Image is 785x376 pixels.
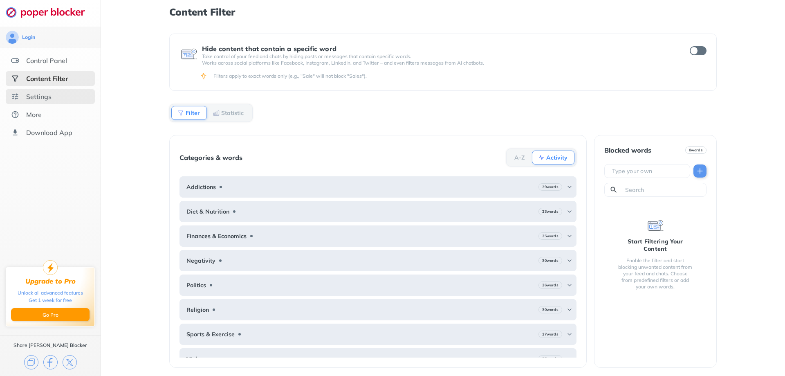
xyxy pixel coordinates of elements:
[514,155,525,160] b: A-Z
[186,184,216,190] b: Addictions
[542,209,558,214] b: 23 words
[617,238,693,252] div: Start Filtering Your Content
[538,154,545,161] img: Activity
[169,7,716,17] h1: Content Filter
[611,167,686,175] input: Type your own
[11,110,19,119] img: about.svg
[186,110,200,115] b: Filter
[179,154,242,161] div: Categories & words
[202,45,675,52] div: Hide content that contain a specific word
[24,355,38,369] img: copy.svg
[186,356,210,362] b: Violence
[542,282,558,288] b: 26 words
[11,56,19,65] img: features.svg
[177,110,184,116] img: Filter
[542,331,558,337] b: 27 words
[213,110,220,116] img: Statistic
[186,282,206,288] b: Politics
[542,184,558,190] b: 29 words
[26,74,68,83] div: Content Filter
[43,355,58,369] img: facebook.svg
[18,289,83,297] div: Unlock all advanced features
[11,128,19,137] img: download-app.svg
[202,60,675,66] p: Works across social platforms like Facebook, Instagram, LinkedIn, and Twitter – and even filters ...
[221,110,244,115] b: Statistic
[213,73,705,79] div: Filters apply to exact words only (e.g., "Sale" will not block "Sales").
[22,34,35,41] div: Login
[25,277,76,285] div: Upgrade to Pro
[26,92,52,101] div: Settings
[11,308,90,321] button: Go Pro
[186,208,229,215] b: Diet & Nutrition
[6,31,19,44] img: avatar.svg
[13,342,87,349] div: Share [PERSON_NAME] Blocker
[26,128,72,137] div: Download App
[11,92,19,101] img: settings.svg
[542,356,558,362] b: 25 words
[29,297,72,304] div: Get 1 week for free
[186,306,209,313] b: Religion
[186,257,215,264] b: Negativity
[624,186,703,194] input: Search
[546,155,567,160] b: Activity
[202,53,675,60] p: Take control of your feed and chats by hiding posts or messages that contain specific words.
[186,233,247,239] b: Finances & Economics
[542,258,558,263] b: 30 words
[26,56,67,65] div: Control Panel
[542,233,558,239] b: 25 words
[604,146,651,154] div: Blocked words
[617,257,693,290] div: Enable the filter and start blocking unwanted content from your feed and chats. Choose from prede...
[11,74,19,83] img: social-selected.svg
[6,7,94,18] img: logo-webpage.svg
[542,307,558,313] b: 30 words
[689,147,703,153] b: 0 words
[186,331,235,338] b: Sports & Exercise
[63,355,77,369] img: x.svg
[43,260,58,275] img: upgrade-to-pro.svg
[26,110,42,119] div: More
